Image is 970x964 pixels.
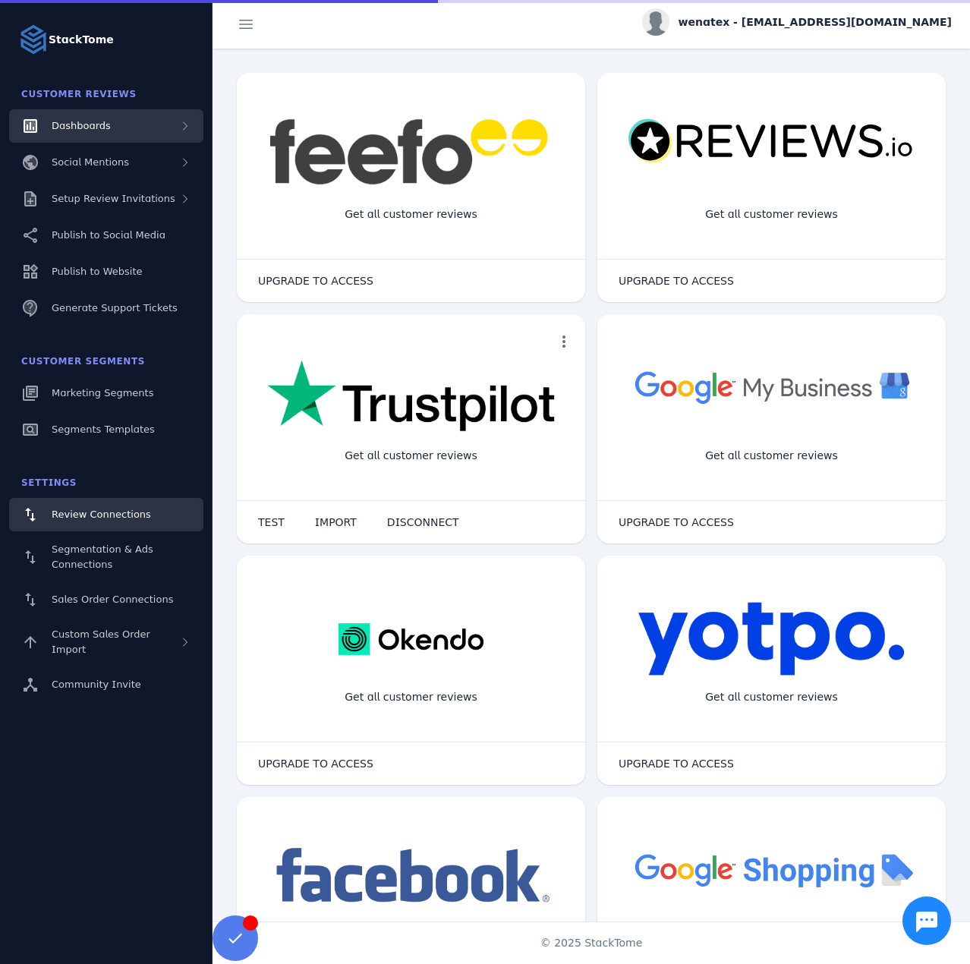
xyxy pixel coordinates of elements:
button: TEST [243,507,300,537]
span: UPGRADE TO ACCESS [619,517,734,528]
img: yotpo.png [638,601,905,677]
span: Customer Segments [21,356,145,367]
img: trustpilot.png [267,360,555,434]
span: Custom Sales Order Import [52,628,150,655]
span: Customer Reviews [21,89,137,99]
div: Get all customer reviews [693,194,850,235]
span: Review Connections [52,509,151,520]
button: UPGRADE TO ACCESS [243,748,389,779]
span: UPGRADE TO ACCESS [258,276,373,286]
a: Segmentation & Ads Connections [9,534,203,580]
span: TEST [258,517,285,528]
div: Get all customer reviews [332,194,490,235]
span: UPGRADE TO ACCESS [619,276,734,286]
img: Logo image [18,24,49,55]
img: googleshopping.png [628,843,915,896]
button: UPGRADE TO ACCESS [603,507,749,537]
img: facebook.png [267,843,555,910]
img: googlebusiness.png [628,360,915,414]
span: wenatex - [EMAIL_ADDRESS][DOMAIN_NAME] [679,14,952,30]
span: Community Invite [52,679,141,690]
span: Marketing Segments [52,387,153,399]
button: wenatex - [EMAIL_ADDRESS][DOMAIN_NAME] [642,8,952,36]
a: Publish to Website [9,255,203,288]
span: Generate Support Tickets [52,302,178,313]
div: Get all customer reviews [332,436,490,476]
a: Sales Order Connections [9,583,203,616]
span: Settings [21,477,77,488]
button: DISCONNECT [372,507,474,537]
button: UPGRADE TO ACCESS [603,748,749,779]
span: Publish to Website [52,266,142,277]
div: Get all customer reviews [693,677,850,717]
span: DISCONNECT [387,517,459,528]
span: UPGRADE TO ACCESS [258,758,373,769]
button: UPGRADE TO ACCESS [243,266,389,296]
span: Dashboards [52,120,111,131]
a: Marketing Segments [9,376,203,410]
strong: StackTome [49,32,114,48]
button: IMPORT [300,507,372,537]
span: IMPORT [315,517,357,528]
img: reviewsio.svg [628,118,915,165]
div: Get all customer reviews [693,436,850,476]
span: Social Mentions [52,156,129,168]
a: Segments Templates [9,413,203,446]
span: Setup Review Invitations [52,193,175,204]
a: Review Connections [9,498,203,531]
span: Segmentation & Ads Connections [52,543,153,570]
button: more [549,326,579,357]
a: Generate Support Tickets [9,291,203,325]
img: okendo.webp [339,601,483,677]
span: Publish to Social Media [52,229,165,241]
span: © 2025 StackTome [540,935,643,951]
a: Publish to Social Media [9,219,203,252]
a: Community Invite [9,668,203,701]
img: profile.jpg [642,8,669,36]
img: feefo.png [267,118,555,185]
div: Import Products from Google [682,918,861,959]
div: Get all customer reviews [332,677,490,717]
span: UPGRADE TO ACCESS [619,758,734,769]
button: UPGRADE TO ACCESS [603,266,749,296]
span: Segments Templates [52,424,155,435]
span: Sales Order Connections [52,594,173,605]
